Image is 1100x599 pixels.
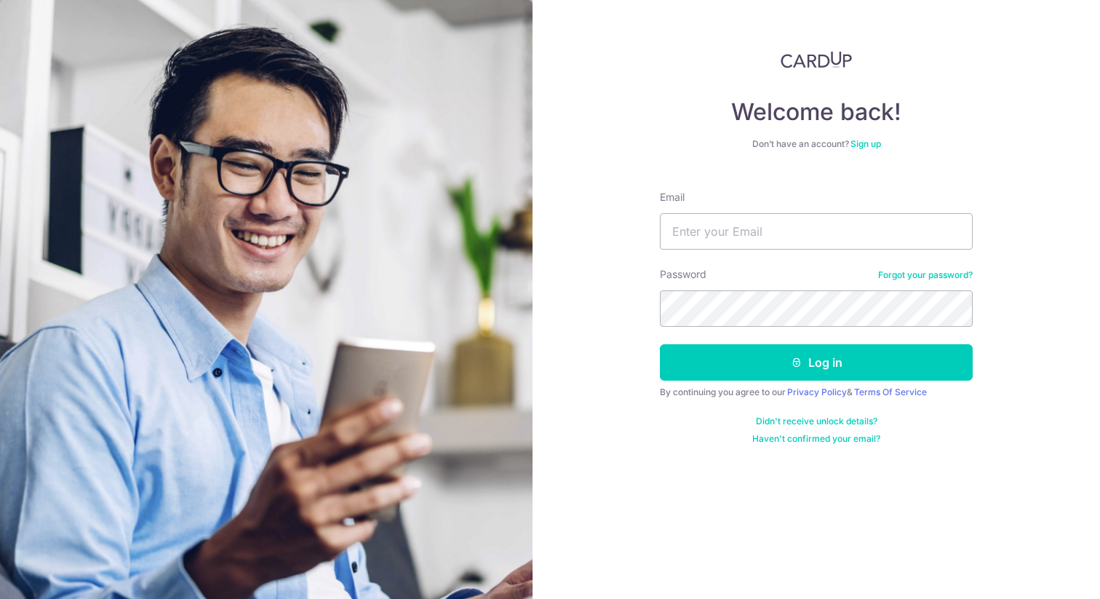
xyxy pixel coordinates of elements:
[854,386,927,397] a: Terms Of Service
[660,98,973,127] h4: Welcome back!
[660,213,973,250] input: Enter your Email
[756,416,877,427] a: Didn't receive unlock details?
[660,267,706,282] label: Password
[878,269,973,281] a: Forgot your password?
[787,386,847,397] a: Privacy Policy
[660,344,973,381] button: Log in
[660,190,685,205] label: Email
[850,138,881,149] a: Sign up
[660,386,973,398] div: By continuing you agree to our &
[781,51,852,68] img: CardUp Logo
[660,138,973,150] div: Don’t have an account?
[752,433,880,445] a: Haven't confirmed your email?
